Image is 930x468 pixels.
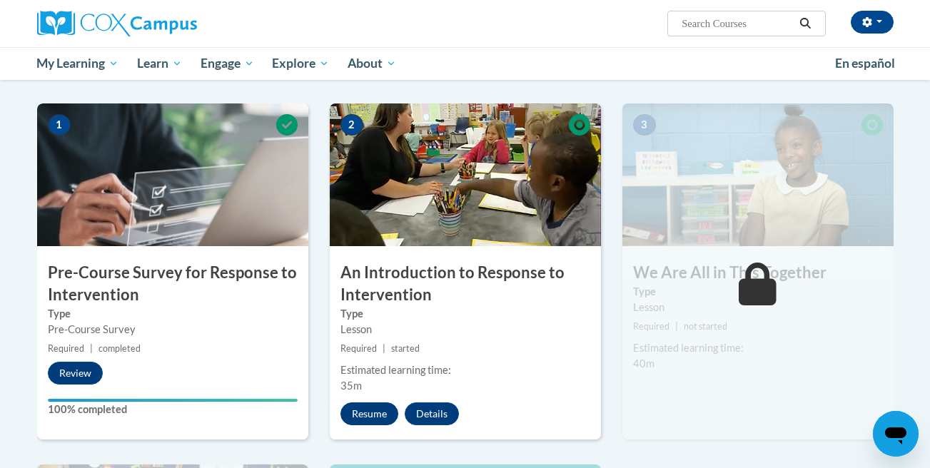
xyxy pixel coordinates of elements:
iframe: Button to launch messaging window [873,411,919,457]
a: My Learning [28,47,128,80]
button: Resume [340,402,398,425]
span: En español [835,56,895,71]
span: Required [633,321,669,332]
div: Main menu [16,47,915,80]
h3: An Introduction to Response to Intervention [330,262,601,306]
span: | [90,343,93,354]
img: Course Image [622,103,894,246]
span: About [348,55,396,72]
div: Lesson [633,300,883,315]
img: Course Image [37,103,308,246]
label: Type [633,284,883,300]
span: Learn [137,55,182,72]
span: | [383,343,385,354]
a: Cox Campus [37,11,308,36]
span: not started [684,321,727,332]
span: 35m [340,380,362,392]
img: Cox Campus [37,11,197,36]
button: Search [794,15,816,32]
button: Review [48,362,103,385]
span: My Learning [36,55,118,72]
label: Type [48,306,298,322]
a: Engage [191,47,263,80]
span: | [675,321,678,332]
button: Account Settings [851,11,894,34]
div: Pre-Course Survey [48,322,298,337]
h3: We Are All in This Together [622,262,894,284]
div: Lesson [340,322,590,337]
span: Explore [272,55,329,72]
span: 3 [633,114,656,136]
span: 1 [48,114,71,136]
label: Type [340,306,590,322]
div: Estimated learning time: [340,362,590,378]
span: Required [340,343,377,354]
span: Required [48,343,84,354]
span: 2 [340,114,363,136]
div: Your progress [48,399,298,402]
label: 100% completed [48,402,298,417]
span: started [391,343,420,354]
a: About [338,47,405,80]
div: Estimated learning time: [633,340,883,356]
a: En español [826,49,904,78]
span: Engage [201,55,254,72]
a: Learn [128,47,191,80]
span: 40m [633,357,654,370]
span: completed [98,343,141,354]
h3: Pre-Course Survey for Response to Intervention [37,262,308,306]
a: Explore [263,47,338,80]
input: Search Courses [680,15,794,32]
img: Course Image [330,103,601,246]
button: Details [405,402,459,425]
